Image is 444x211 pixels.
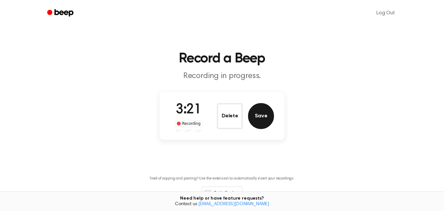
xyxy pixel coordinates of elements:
a: [EMAIL_ADDRESS][DOMAIN_NAME] [198,202,269,206]
h1: Record a Beep [56,52,388,66]
a: Beep [43,7,79,20]
button: Save Audio Record [248,103,274,129]
p: Recording in progress. [97,71,347,82]
span: Contact us [4,202,440,207]
p: Tired of copying and pasting? Use the extension to automatically insert your recordings. [150,176,294,181]
a: Log Out [370,5,401,21]
div: Recording [175,120,202,127]
span: 3:21 [176,103,202,117]
button: Delete Audio Record [217,103,243,129]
